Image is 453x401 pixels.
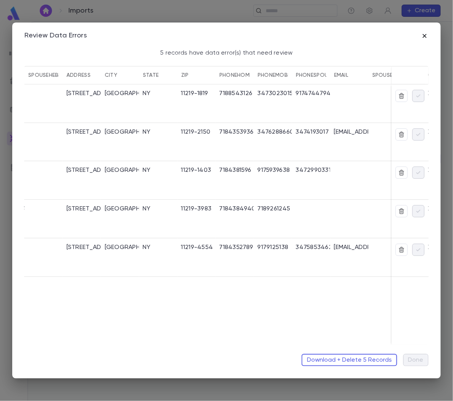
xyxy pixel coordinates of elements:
[219,90,253,97] div: 7188543126
[105,167,167,174] div: [GEOGRAPHIC_DATA]
[219,167,252,174] div: 7184381596
[296,128,329,136] div: 3474193017
[181,90,208,97] div: 11219-1819
[105,205,167,213] div: [GEOGRAPHIC_DATA]
[334,66,348,84] div: email
[143,167,151,174] div: NY
[258,205,291,213] div: 7189261245
[181,66,189,84] div: zip
[296,90,331,97] div: 9174744794
[28,66,84,84] div: spouseHebrewName
[334,128,430,136] div: [EMAIL_ADDRESS][DOMAIN_NAME]
[258,167,290,174] div: 9175939638
[143,66,159,84] div: state
[143,90,151,97] div: NY
[143,128,151,136] div: NY
[296,167,331,174] div: 3472990331
[181,244,213,251] div: 11219-4554
[67,167,122,174] div: [STREET_ADDRESS]
[67,128,122,136] div: [STREET_ADDRESS]
[67,205,122,213] div: [STREET_ADDRESS]
[258,90,293,97] div: 3473023015
[334,244,430,251] div: [EMAIL_ADDRESS][DOMAIN_NAME]
[219,66,256,84] div: phoneHomeA
[143,244,151,251] div: NY
[160,49,292,57] p: 5 records have data error(s) that need review
[258,244,289,251] div: 9179125138
[67,90,122,97] div: [STREET_ADDRESS]
[302,354,397,366] button: Download + Delete 5 Records
[105,90,167,97] div: [GEOGRAPHIC_DATA]
[219,244,253,251] div: 7184352789
[105,66,117,84] div: city
[67,244,122,251] div: [STREET_ADDRESS]
[219,205,256,213] div: 7184384940
[258,128,294,136] div: 3476288660
[143,205,151,213] div: NY
[372,66,407,84] div: spouseEmail
[219,128,254,136] div: 7184353936
[105,244,167,251] div: [GEOGRAPHIC_DATA]
[258,66,298,84] div: phoneMobileA
[67,66,91,84] div: address
[181,128,211,136] div: 11219-2150
[296,244,333,251] div: 3475853462
[181,205,212,213] div: 11219-3983
[24,32,87,40] div: Review Data Errors
[181,167,211,174] div: 11219-1403
[105,128,167,136] div: [GEOGRAPHIC_DATA]
[296,66,338,84] div: phoneSpouseA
